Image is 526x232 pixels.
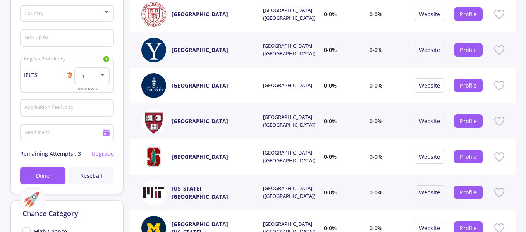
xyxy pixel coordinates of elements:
span: 0-0% [370,117,382,125]
a: Website [419,224,440,232]
button: Reset all [69,167,114,184]
span: [GEOGRAPHIC_DATA] ([GEOGRAPHIC_DATA]) [263,185,324,200]
button: Profile [454,186,483,199]
button: Profile [454,150,483,163]
span: 1 [80,73,84,80]
span: [GEOGRAPHIC_DATA] [263,82,312,89]
span: [GEOGRAPHIC_DATA] ([GEOGRAPHIC_DATA]) [263,113,324,129]
span: 0-0% [324,153,337,161]
span: English Proficiency [22,55,67,62]
span: 0-0% [370,46,382,54]
a: [GEOGRAPHIC_DATA] [172,153,228,161]
a: Profile [460,153,477,160]
span: 0-0% [324,117,337,125]
a: Website [419,189,440,196]
p: Chance Category [22,208,112,219]
span: [GEOGRAPHIC_DATA] ([GEOGRAPHIC_DATA]) [263,149,324,164]
a: Profile [460,224,477,232]
img: ac-market [24,192,39,207]
span: Reset all [80,172,102,180]
span: 0-0% [324,10,337,18]
button: Website [415,185,444,199]
a: Profile [460,117,477,125]
span: 0-0% [370,188,382,196]
button: Profile [454,79,483,92]
a: [GEOGRAPHIC_DATA] [172,81,228,89]
span: 0-0% [370,10,382,18]
button: Profile [454,43,483,57]
a: Profile [460,82,477,89]
a: Profile [460,189,477,196]
span: [GEOGRAPHIC_DATA] ([GEOGRAPHIC_DATA]) [263,7,324,22]
span: 0-0% [324,46,337,54]
mat-hint: Up to Score [78,87,98,91]
span: 0-0% [324,188,337,196]
button: Website [415,78,444,93]
a: Website [419,153,440,160]
a: [GEOGRAPHIC_DATA] [172,46,228,54]
span: 0-0% [324,224,337,232]
button: Website [415,114,444,128]
span: Remaining Attempts : 3 [20,150,81,158]
a: Profile [460,46,477,53]
span: 0-0% [370,153,382,161]
span: Upgrade [91,150,114,158]
button: Website [415,7,444,21]
button: Done [20,167,65,184]
span: 0-0% [370,81,382,89]
a: Website [419,10,440,18]
a: [GEOGRAPHIC_DATA] [172,117,228,125]
button: Website [415,43,444,57]
button: Profile [454,7,483,21]
a: [US_STATE][GEOGRAPHIC_DATA] [172,184,254,201]
a: Website [419,46,440,53]
button: Profile [454,114,483,128]
a: Website [419,117,440,125]
span: [GEOGRAPHIC_DATA] ([GEOGRAPHIC_DATA]) [263,42,324,57]
a: Profile [460,10,477,18]
a: [GEOGRAPHIC_DATA] [172,10,228,18]
span: IELTS [24,71,66,79]
span: 0-0% [370,224,382,232]
a: Website [419,82,440,89]
button: Website [415,150,444,164]
span: 0-0% [324,81,337,89]
span: Done [36,172,50,180]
